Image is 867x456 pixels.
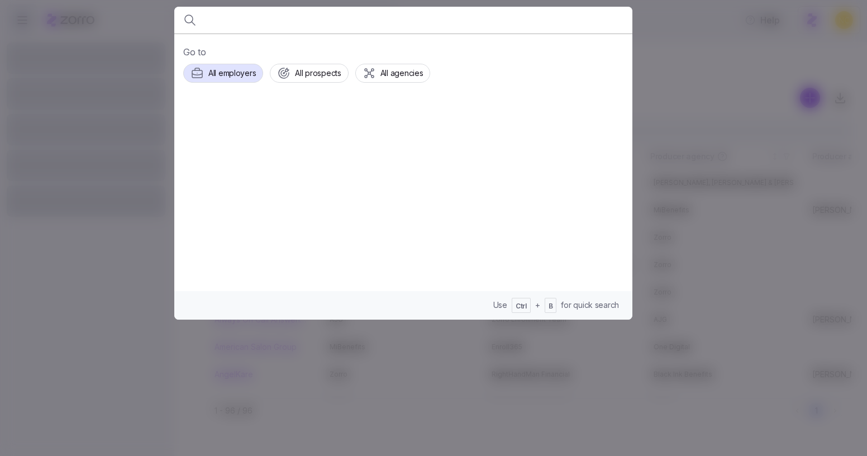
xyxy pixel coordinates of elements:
[535,300,540,311] span: +
[208,68,256,79] span: All employers
[355,64,431,83] button: All agencies
[493,300,507,311] span: Use
[516,302,527,311] span: Ctrl
[549,302,553,311] span: B
[270,64,348,83] button: All prospects
[295,68,341,79] span: All prospects
[561,300,619,311] span: for quick search
[183,64,263,83] button: All employers
[183,45,623,59] span: Go to
[380,68,423,79] span: All agencies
